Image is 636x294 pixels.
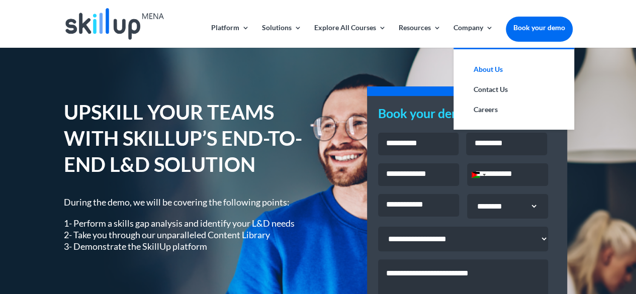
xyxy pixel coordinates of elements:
a: Contact Us [464,79,564,100]
a: Solutions [262,24,302,48]
a: Explore All Courses [314,24,386,48]
h3: Book your demo now [378,107,556,125]
iframe: Chat Widget [586,246,636,294]
h1: UPSKILL YOUR TEAMS WITH SKILLUP’S END-TO-END L&D SOLUTION [64,99,304,182]
a: About Us [464,59,564,79]
a: Book your demo [506,17,573,39]
a: Resources [399,24,441,48]
a: Company [453,24,493,48]
p: 1- Perform a skills gap analysis and identify your L&D needs 2- Take you through our unparalleled... [64,218,304,253]
img: Skillup Mena [65,8,164,40]
button: Selected country [468,164,489,185]
a: Platform [211,24,249,48]
div: During the demo, we will be covering the following points: [64,197,304,253]
a: Careers [464,100,564,120]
